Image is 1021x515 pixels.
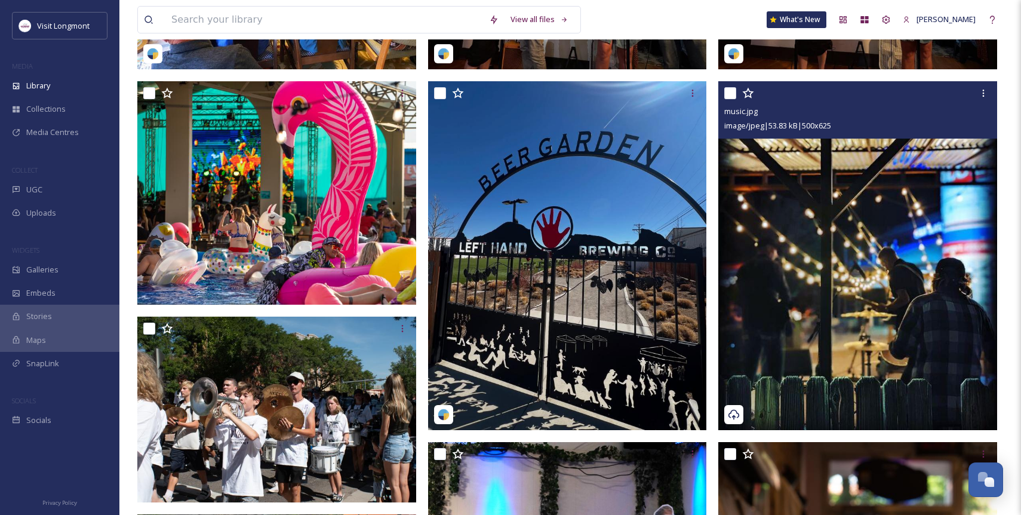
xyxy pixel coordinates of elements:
[26,80,50,91] span: Library
[917,14,976,24] span: [PERSON_NAME]
[12,396,36,405] span: SOCIALS
[26,415,51,426] span: Socials
[137,81,416,305] img: ext_1749530999.85997_robin@wibbybrewing.com-BigSomething-WibbyBrewing-2021-0717-5001-TEV (1).jpg
[26,184,42,195] span: UGC
[26,103,66,115] span: Collections
[428,81,707,430] img: lefthandbrewing-3045850.jpg
[165,7,483,33] input: Search your library
[42,495,77,509] a: Privacy Policy
[897,8,982,31] a: [PERSON_NAME]
[137,317,416,503] img: DSC_0533.jpeg
[147,48,159,60] img: snapsea-logo.png
[767,11,826,28] a: What's New
[724,106,758,117] span: music.jpg
[968,462,1003,497] button: Open Chat
[26,311,52,322] span: Stories
[19,20,31,32] img: longmont.jpg
[718,81,997,430] img: music.jpg
[12,62,33,70] span: MEDIA
[12,165,38,174] span: COLLECT
[37,20,90,31] span: Visit Longmont
[26,358,59,369] span: SnapLink
[724,120,831,131] span: image/jpeg | 53.83 kB | 500 x 625
[26,207,56,219] span: Uploads
[26,335,46,346] span: Maps
[26,127,79,138] span: Media Centres
[26,264,59,275] span: Galleries
[26,287,56,299] span: Embeds
[728,48,740,60] img: snapsea-logo.png
[42,499,77,507] span: Privacy Policy
[505,8,574,31] a: View all files
[438,409,450,421] img: snapsea-logo.png
[438,48,450,60] img: snapsea-logo.png
[12,246,39,255] span: WIDGETS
